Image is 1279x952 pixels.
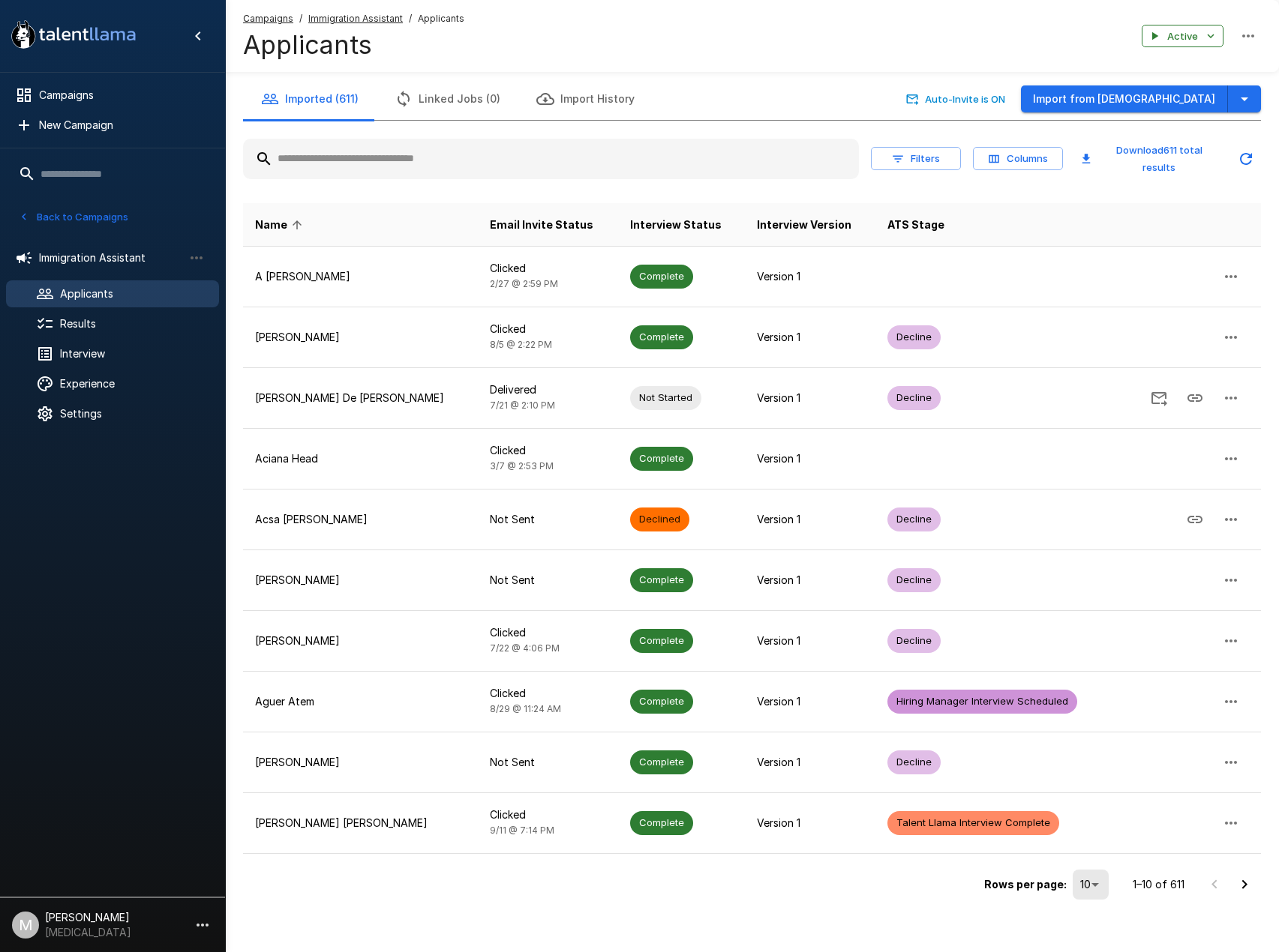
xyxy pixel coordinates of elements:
span: ATS Stage [887,216,944,234]
p: Clicked [490,322,606,337]
span: 3/7 @ 2:53 PM [490,460,554,472]
p: Clicked [490,625,606,640]
span: 9/11 @ 7:14 PM [490,825,554,836]
span: Complete [630,694,693,708]
p: Version 1 [757,391,863,406]
p: 1–10 of 611 [1133,877,1184,892]
p: Version 1 [757,694,863,709]
span: Decline [887,633,941,648]
button: Filters [871,147,961,170]
button: Imported (611) [243,78,377,120]
p: [PERSON_NAME] [255,330,466,345]
span: Talent Llama Interview Complete [887,816,1059,830]
button: Auto-Invite is ON [903,88,1009,111]
span: Decline [887,755,941,769]
span: / [299,11,302,26]
span: Decline [887,512,941,526]
p: Aciana Head [255,451,466,466]
span: Complete [630,633,693,648]
p: Version 1 [757,330,863,345]
p: Not Sent [490,512,606,527]
button: Go to next page [1229,870,1259,900]
span: Decline [887,391,941,405]
p: Acsa [PERSON_NAME] [255,512,466,527]
p: Delivered [490,382,606,397]
span: Complete [630,330,693,344]
p: Aguer Atem [255,694,466,709]
p: Clicked [490,261,606,276]
span: Interview Version [757,216,851,234]
p: [PERSON_NAME] [255,573,466,588]
span: Complete [630,269,693,283]
p: Version 1 [757,451,863,466]
span: Complete [630,755,693,769]
button: Import from [DEMOGRAPHIC_DATA] [1021,85,1228,113]
p: Version 1 [757,755,863,770]
span: Complete [630,451,693,466]
span: Hiring Manager Interview Scheduled [887,694,1077,708]
button: Updated Today - 11:30 AM [1231,144,1261,174]
span: Copy Interview Link [1177,391,1213,403]
span: 8/29 @ 11:24 AM [490,703,561,714]
button: Linked Jobs (0) [377,78,518,120]
p: Clicked [490,443,606,458]
u: Campaigns [243,13,293,24]
span: Complete [630,816,693,830]
span: Decline [887,573,941,587]
div: 10 [1073,870,1109,900]
span: Interview Status [630,216,722,234]
span: Decline [887,330,941,344]
p: [PERSON_NAME] [PERSON_NAME] [255,816,466,831]
p: Version 1 [757,269,863,284]
p: Version 1 [757,512,863,527]
p: [PERSON_NAME] [255,755,466,770]
p: [PERSON_NAME] [255,633,466,648]
button: Import History [518,78,653,120]
span: 7/22 @ 4:06 PM [490,642,560,654]
span: Name [255,216,307,234]
button: Download611 total results [1075,139,1225,179]
span: Send Invitation [1141,391,1177,403]
span: 8/5 @ 2:22 PM [490,339,552,350]
button: Active [1142,25,1223,48]
span: Applicants [418,11,464,26]
button: Columns [973,147,1063,170]
p: Clicked [490,807,606,822]
p: A [PERSON_NAME] [255,269,466,284]
p: [PERSON_NAME] De [PERSON_NAME] [255,391,466,406]
span: 7/21 @ 2:10 PM [490,400,555,411]
span: Not Started [630,391,701,405]
p: Version 1 [757,816,863,831]
span: / [409,11,412,26]
p: Clicked [490,686,606,701]
p: Not Sent [490,755,606,770]
span: Email Invite Status [490,216,593,234]
h4: Applicants [243,29,464,61]
span: Complete [630,573,693,587]
u: Immigration Assistant [308,13,403,24]
span: Declined [630,512,689,526]
p: Version 1 [757,633,863,648]
p: Not Sent [490,573,606,588]
span: Copy Interview Link [1177,512,1213,525]
p: Rows per page: [984,877,1067,892]
p: Version 1 [757,573,863,588]
span: 2/27 @ 2:59 PM [490,278,558,289]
